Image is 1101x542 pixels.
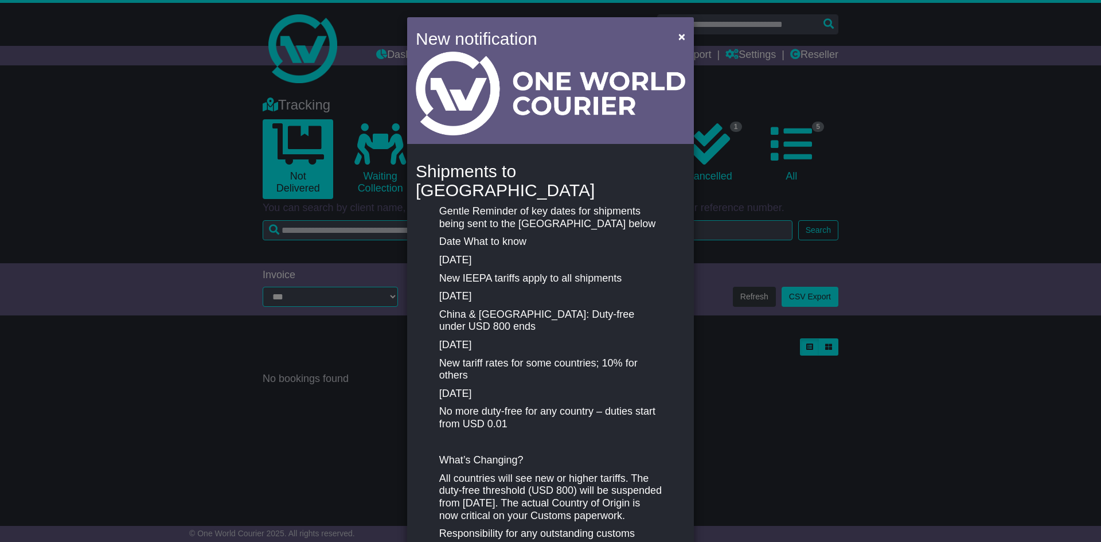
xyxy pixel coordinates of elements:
[678,30,685,43] span: ×
[439,405,662,430] p: No more duty-free for any country – duties start from USD 0.01
[439,254,662,267] p: [DATE]
[673,25,691,48] button: Close
[416,162,685,200] h4: Shipments to [GEOGRAPHIC_DATA]
[439,290,662,303] p: [DATE]
[439,454,662,467] p: What’s Changing?
[439,236,662,248] p: Date What to know
[439,309,662,333] p: China & [GEOGRAPHIC_DATA]: Duty-free under USD 800 ends
[439,339,662,352] p: [DATE]
[416,52,685,135] img: Light
[439,473,662,522] p: All countries will see new or higher tariffs. The duty-free threshold (USD 800) will be suspended...
[439,272,662,285] p: New IEEPA tariffs apply to all shipments
[439,357,662,382] p: New tariff rates for some countries; 10% for others
[439,388,662,400] p: [DATE]
[439,205,662,230] p: Gentle Reminder of key dates for shipments being sent to the [GEOGRAPHIC_DATA] below
[416,26,662,52] h4: New notification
